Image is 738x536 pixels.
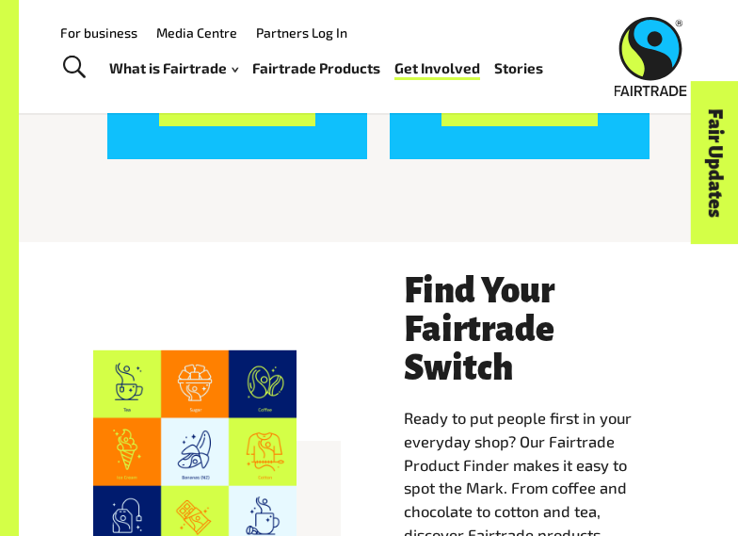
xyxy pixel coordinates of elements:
a: Toggle Search [51,44,97,91]
img: Fairtrade Australia New Zealand logo [614,17,686,96]
a: Get Involved [394,56,480,81]
a: Stories [494,56,543,81]
a: Partners Log In [256,24,347,41]
a: Media Centre [156,24,237,41]
a: Fairtrade Products [252,56,380,81]
a: What is Fairtrade [109,56,238,81]
a: For business [60,24,137,41]
h3: Find Your Fairtrade Switch [404,272,664,388]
